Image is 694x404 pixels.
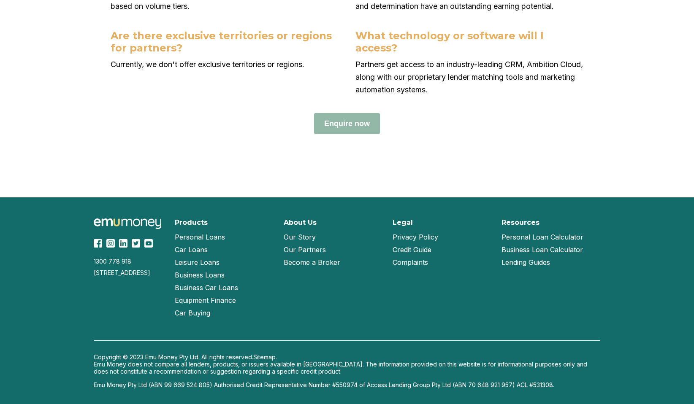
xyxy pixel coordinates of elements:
div: 1300 778 918 [94,258,165,265]
a: Business Loans [175,269,225,281]
img: Facebook [94,239,102,248]
h2: Resources [502,218,539,226]
a: Car Buying [175,307,210,319]
h3: Are there exclusive territories or regions for partners? [111,30,339,54]
a: Car Loans [175,243,208,256]
a: Complaints [393,256,428,269]
p: Emu Money Pty Ltd (ABN 99 669 524 805) Authorised Credit Representative Number #550974 of Access ... [94,381,600,388]
img: LinkedIn [119,239,127,248]
button: Enquire now [314,113,380,134]
div: [STREET_ADDRESS] [94,269,165,276]
a: Sitemap. [253,353,277,361]
a: Our Partners [284,243,326,256]
h2: About Us [284,218,317,226]
img: YouTube [144,239,153,248]
a: Our Story [284,231,316,243]
img: Instagram [106,239,115,248]
a: Enquire now [314,119,380,128]
p: Copyright © 2023 Emu Money Pty Ltd. All rights reserved. [94,353,600,361]
p: Currently, we don't offer exclusive territories or regions. [111,58,339,71]
a: Personal Loan Calculator [502,231,583,243]
h2: Legal [393,218,413,226]
a: Lending Guides [502,256,550,269]
a: Business Car Loans [175,281,238,294]
h3: What technology or software will I access? [355,30,583,54]
a: Privacy Policy [393,231,438,243]
a: Equipment Finance [175,294,236,307]
a: Become a Broker [284,256,340,269]
p: Emu Money does not compare all lenders, products, or issuers available in [GEOGRAPHIC_DATA]. The ... [94,361,600,375]
a: Leisure Loans [175,256,220,269]
h2: Products [175,218,208,226]
img: Twitter [132,239,140,248]
img: Emu Money [94,218,161,229]
a: Credit Guide [393,243,431,256]
a: Business Loan Calculator [502,243,583,256]
p: Partners get access to an industry-leading CRM, Ambition Cloud, along with our proprietary lender... [355,58,583,96]
a: Personal Loans [175,231,225,243]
